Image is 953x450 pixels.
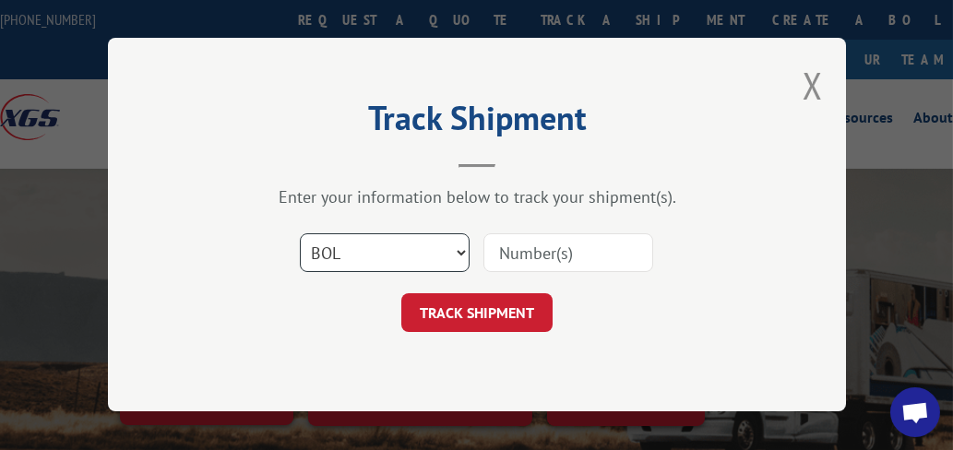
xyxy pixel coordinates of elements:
button: Close modal [803,61,823,110]
div: Open chat [890,387,940,437]
input: Number(s) [483,234,653,273]
div: Enter your information below to track your shipment(s). [200,187,754,208]
h2: Track Shipment [200,105,754,140]
button: TRACK SHIPMENT [401,294,553,333]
